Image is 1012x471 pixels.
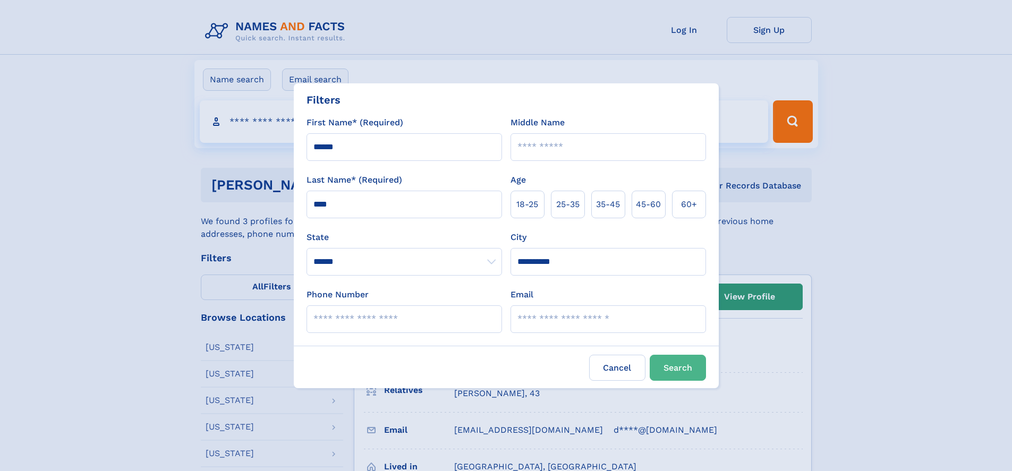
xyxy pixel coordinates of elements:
label: Phone Number [307,288,369,301]
span: 45‑60 [636,198,661,211]
label: First Name* (Required) [307,116,403,129]
label: Middle Name [511,116,565,129]
label: Last Name* (Required) [307,174,402,186]
label: Age [511,174,526,186]
label: State [307,231,502,244]
label: Email [511,288,533,301]
div: Filters [307,92,341,108]
span: 60+ [681,198,697,211]
span: 18‑25 [516,198,538,211]
button: Search [650,355,706,381]
label: Cancel [589,355,645,381]
span: 35‑45 [596,198,620,211]
label: City [511,231,526,244]
span: 25‑35 [556,198,580,211]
